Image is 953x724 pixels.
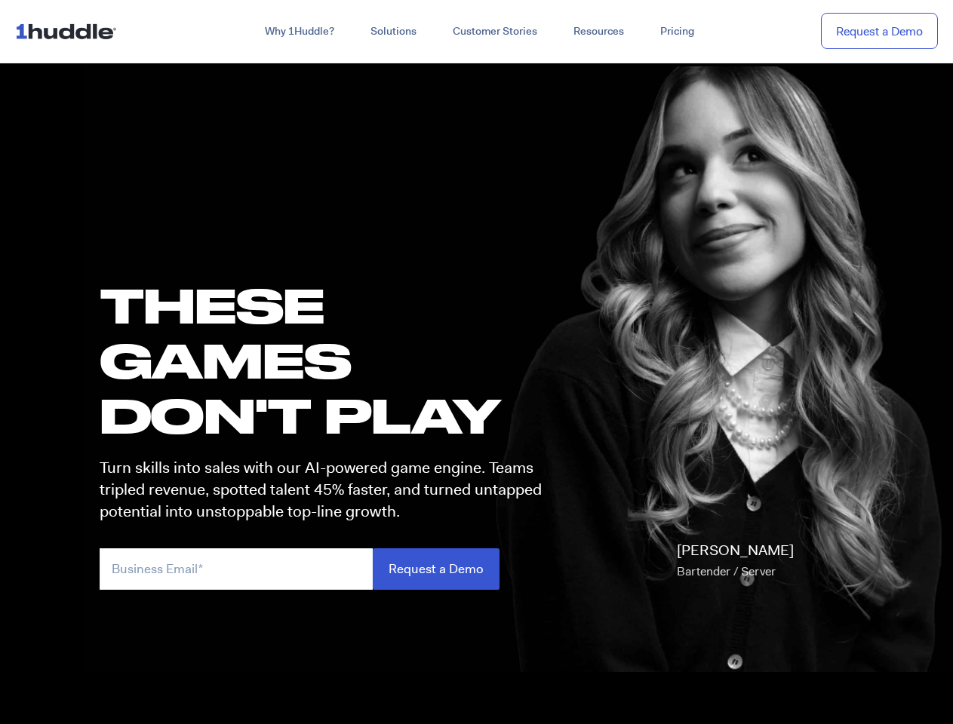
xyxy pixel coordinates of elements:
[642,18,712,45] a: Pricing
[15,17,123,45] img: ...
[677,563,776,579] span: Bartender / Server
[100,457,555,523] p: Turn skills into sales with our AI-powered game engine. Teams tripled revenue, spotted talent 45%...
[352,18,435,45] a: Solutions
[821,13,938,50] a: Request a Demo
[373,548,500,590] input: Request a Demo
[435,18,555,45] a: Customer Stories
[100,278,555,443] h1: these GAMES DON'T PLAY
[100,548,373,590] input: Business Email*
[247,18,352,45] a: Why 1Huddle?
[555,18,642,45] a: Resources
[677,540,794,582] p: [PERSON_NAME]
